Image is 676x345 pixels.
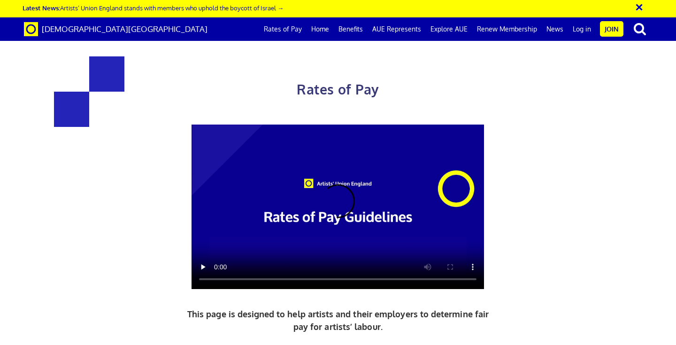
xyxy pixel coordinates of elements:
span: Rates of Pay [297,81,379,98]
span: [DEMOGRAPHIC_DATA][GEOGRAPHIC_DATA] [42,24,207,34]
a: Join [600,21,623,37]
a: Rates of Pay [259,17,307,41]
a: Explore AUE [426,17,472,41]
a: Log in [568,17,596,41]
strong: Latest News: [23,4,60,12]
a: Renew Membership [472,17,542,41]
a: AUE Represents [368,17,426,41]
button: search [625,19,654,39]
a: News [542,17,568,41]
a: Latest News:Artists’ Union England stands with members who uphold the boycott of Israel → [23,4,284,12]
a: Home [307,17,334,41]
a: Brand [DEMOGRAPHIC_DATA][GEOGRAPHIC_DATA] [17,17,215,41]
a: Benefits [334,17,368,41]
